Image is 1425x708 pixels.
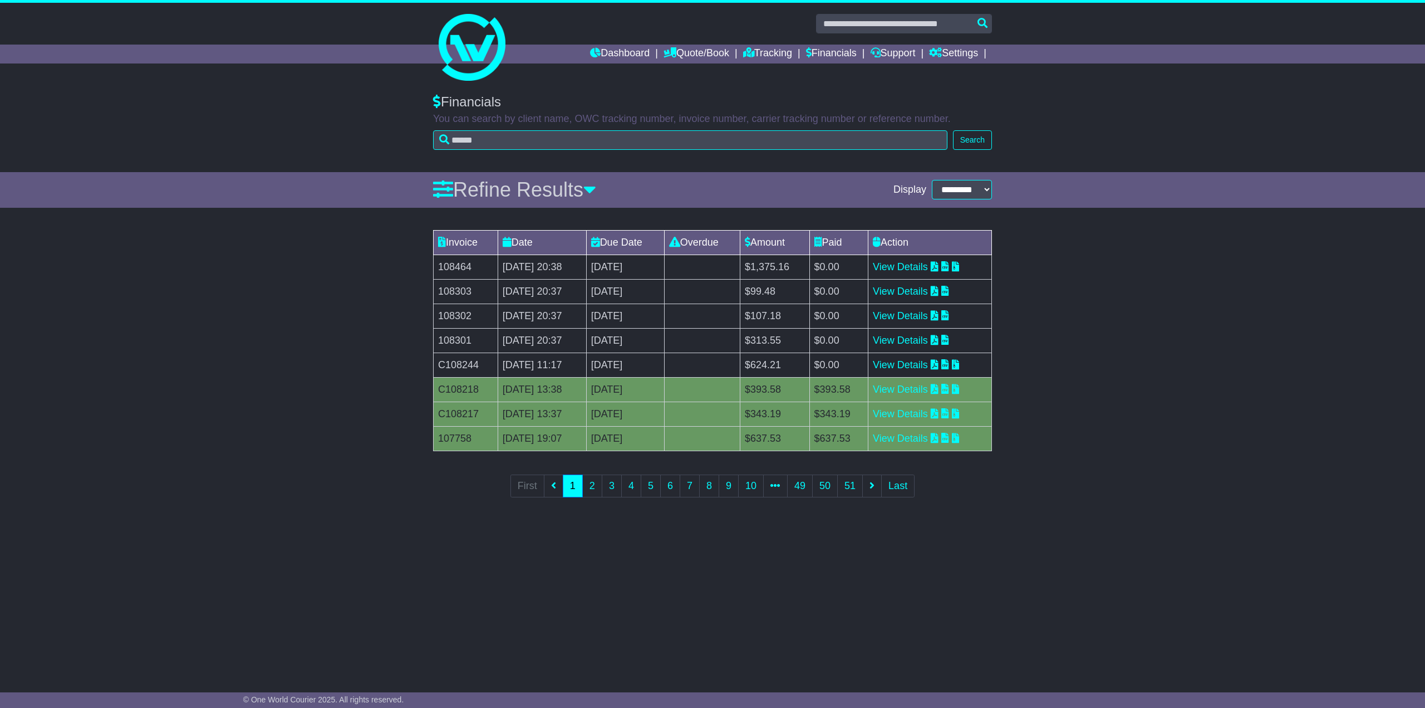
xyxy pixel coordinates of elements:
[699,475,719,497] a: 8
[873,261,928,272] a: View Details
[586,230,664,255] td: Due Date
[586,426,664,451] td: [DATE]
[740,377,809,402] td: $393.58
[740,328,809,353] td: $313.55
[433,94,992,110] div: Financials
[664,230,740,255] td: Overdue
[434,402,498,426] td: C108217
[809,255,868,279] td: $0.00
[498,304,586,328] td: [DATE] 20:37
[586,279,664,304] td: [DATE]
[641,475,661,497] a: 5
[740,426,809,451] td: $637.53
[498,255,586,279] td: [DATE] 20:38
[740,279,809,304] td: $99.48
[434,255,498,279] td: 108464
[586,353,664,377] td: [DATE]
[873,408,928,419] a: View Details
[953,130,992,150] button: Search
[809,279,868,304] td: $0.00
[434,377,498,402] td: C108218
[433,113,992,125] p: You can search by client name, OWC tracking number, invoice number, carrier tracking number or re...
[809,377,868,402] td: $393.58
[809,426,868,451] td: $637.53
[738,475,764,497] a: 10
[868,230,992,255] td: Action
[434,230,498,255] td: Invoice
[498,279,586,304] td: [DATE] 20:37
[873,310,928,321] a: View Details
[498,402,586,426] td: [DATE] 13:37
[873,433,928,444] a: View Details
[881,475,915,497] a: Last
[837,475,863,497] a: 51
[243,695,404,704] span: © One World Courier 2025. All rights reserved.
[434,353,498,377] td: C108244
[740,402,809,426] td: $343.19
[873,335,928,346] a: View Details
[434,426,498,451] td: 107758
[664,45,729,64] a: Quote/Book
[809,353,868,377] td: $0.00
[590,45,650,64] a: Dashboard
[740,255,809,279] td: $1,375.16
[563,475,583,497] a: 1
[498,377,586,402] td: [DATE] 13:38
[586,328,664,353] td: [DATE]
[586,255,664,279] td: [DATE]
[806,45,857,64] a: Financials
[740,230,809,255] td: Amount
[871,45,916,64] a: Support
[498,230,586,255] td: Date
[873,359,928,370] a: View Details
[740,353,809,377] td: $624.21
[873,286,928,297] a: View Details
[621,475,641,497] a: 4
[809,304,868,328] td: $0.00
[586,402,664,426] td: [DATE]
[740,304,809,328] td: $107.18
[929,45,978,64] a: Settings
[809,230,868,255] td: Paid
[498,353,586,377] td: [DATE] 11:17
[660,475,680,497] a: 6
[582,475,602,497] a: 2
[434,328,498,353] td: 108301
[743,45,792,64] a: Tracking
[719,475,739,497] a: 9
[602,475,622,497] a: 3
[586,377,664,402] td: [DATE]
[893,184,926,196] span: Display
[809,402,868,426] td: $343.19
[498,328,586,353] td: [DATE] 20:37
[433,178,596,201] a: Refine Results
[812,475,838,497] a: 50
[873,384,928,395] a: View Details
[434,304,498,328] td: 108302
[586,304,664,328] td: [DATE]
[434,279,498,304] td: 108303
[498,426,586,451] td: [DATE] 19:07
[787,475,813,497] a: 49
[680,475,700,497] a: 7
[809,328,868,353] td: $0.00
